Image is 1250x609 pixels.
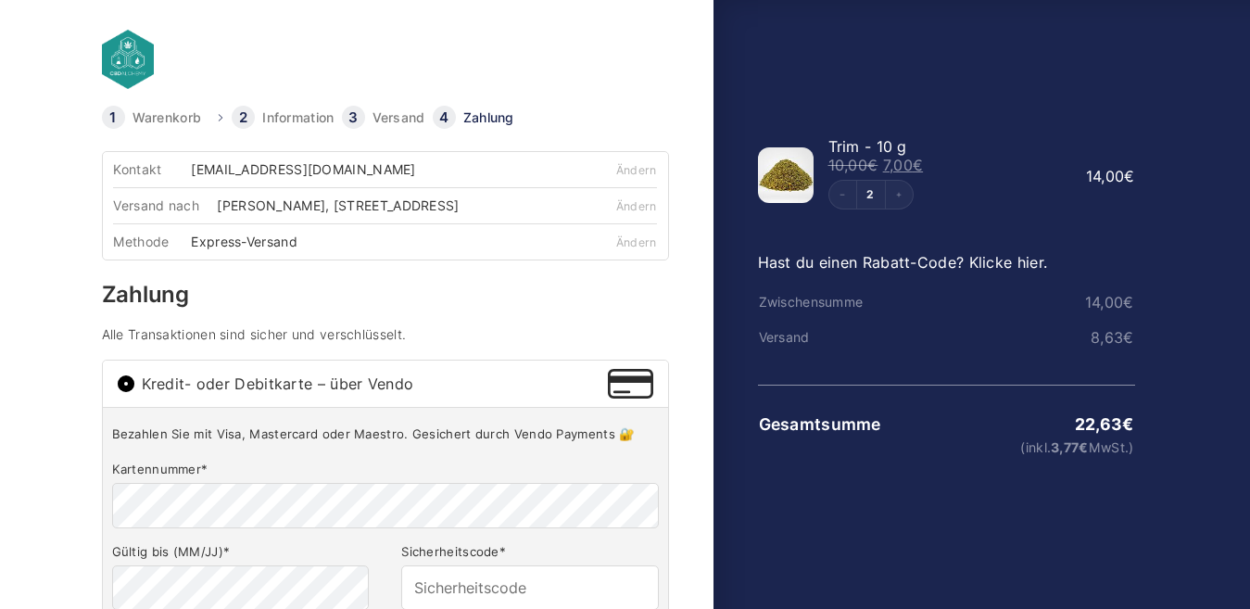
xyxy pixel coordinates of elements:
bdi: 14,00 [1086,167,1135,185]
h4: Alle Transaktionen sind sicher und verschlüsselt. [102,328,669,341]
th: Zwischensumme [758,295,884,310]
span: € [1123,293,1133,311]
small: (inkl. MwSt.) [884,441,1133,454]
span: € [867,156,878,174]
div: Express-Versand [191,235,310,248]
div: [EMAIL_ADDRESS][DOMAIN_NAME] [191,163,428,176]
div: Versand nach [113,199,217,212]
a: Information [262,111,334,124]
bdi: 7,00 [883,156,924,174]
span: 3,77 [1051,439,1089,455]
bdi: 10,00 [828,156,878,174]
h3: Zahlung [102,284,669,306]
a: Hast du einen Rabatt-Code? Klicke hier. [758,253,1048,272]
span: € [1122,414,1133,434]
img: Kredit- oder Debitkarte – über Vendo [608,369,652,399]
a: Versand [372,111,425,124]
button: Decrement [829,181,857,209]
span: € [913,156,923,174]
th: Gesamtsumme [758,415,884,434]
span: € [1124,167,1134,185]
a: Ändern [616,163,657,177]
div: Kontakt [113,163,191,176]
button: Increment [885,181,913,209]
label: Sicherheitscode [401,544,658,560]
label: Gültig bis (MM/JJ) [112,544,369,560]
a: Edit [857,189,885,200]
span: € [1079,439,1088,455]
th: Versand [758,330,884,345]
a: Ändern [616,199,657,213]
label: Kartennummer [112,462,659,477]
span: Kredit- oder Debitkarte – über Vendo [142,376,609,391]
a: Warenkorb [133,111,202,124]
a: Ändern [616,235,657,249]
p: Bezahlen Sie mit Visa, Mastercard oder Maestro. Gesichert durch Vendo Payments 🔐 [112,426,659,442]
bdi: 22,63 [1075,414,1134,434]
a: Zahlung [463,111,514,124]
bdi: 8,63 [1091,328,1134,347]
div: [PERSON_NAME], [STREET_ADDRESS] [217,199,472,212]
span: Trim - 10 g [828,137,907,156]
bdi: 14,00 [1085,293,1134,311]
span: € [1123,328,1133,347]
div: Methode [113,235,191,248]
